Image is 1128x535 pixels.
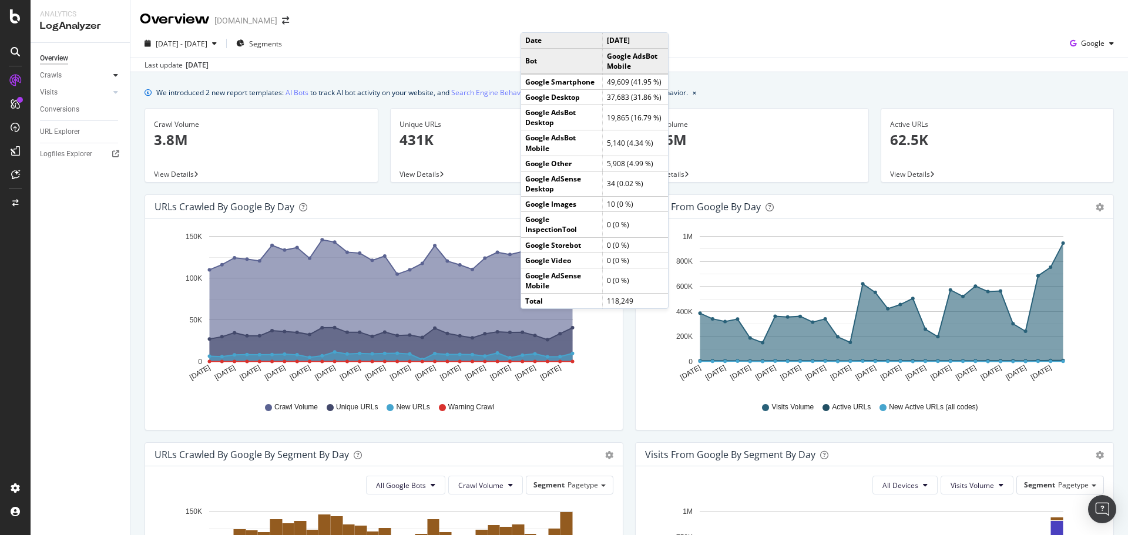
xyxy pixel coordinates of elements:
[676,282,693,291] text: 600K
[521,74,603,90] td: Google Smartphone
[214,15,277,26] div: [DOMAIN_NAME]
[804,364,827,382] text: [DATE]
[603,197,668,212] td: 10 (0 %)
[521,197,603,212] td: Google Images
[414,364,437,382] text: [DATE]
[396,402,429,412] span: New URLs
[890,130,1105,150] p: 62.5K
[832,402,871,412] span: Active URLs
[489,364,512,382] text: [DATE]
[1065,34,1119,53] button: Google
[40,52,122,65] a: Overview
[1024,480,1055,490] span: Segment
[40,9,120,19] div: Analytics
[40,19,120,33] div: LogAnalyzer
[603,171,668,196] td: 34 (0.02 %)
[890,119,1105,130] div: Active URLs
[1096,203,1104,211] div: gear
[154,119,369,130] div: Crawl Volume
[458,480,503,490] span: Crawl Volume
[676,258,693,266] text: 800K
[249,39,282,49] span: Segments
[186,233,202,241] text: 150K
[156,86,688,99] div: We introduced 2 new report templates: to track AI bot activity on your website, and to monitor se...
[890,169,930,179] span: View Details
[603,268,668,293] td: 0 (0 %)
[513,364,537,382] text: [DATE]
[904,364,928,382] text: [DATE]
[388,364,412,382] text: [DATE]
[188,364,211,382] text: [DATE]
[186,60,209,70] div: [DATE]
[704,364,727,382] text: [DATE]
[439,364,462,382] text: [DATE]
[568,480,598,490] span: Pagetype
[829,364,852,382] text: [DATE]
[521,105,603,130] td: Google AdsBot Desktop
[366,476,445,494] button: All Google Bots
[376,480,426,490] span: All Google Bots
[1096,451,1104,459] div: gear
[155,449,349,460] div: URLs Crawled by Google By Segment By Day
[464,364,487,382] text: [DATE]
[521,253,603,268] td: Google Video
[145,60,209,70] div: Last update
[190,316,202,324] text: 50K
[40,103,79,116] div: Conversions
[40,52,68,65] div: Overview
[231,34,287,53] button: Segments
[676,332,693,341] text: 200K
[951,480,994,490] span: Visits Volume
[729,364,753,382] text: [DATE]
[145,86,1114,99] div: info banner
[603,253,668,268] td: 0 (0 %)
[313,364,337,382] text: [DATE]
[155,201,294,213] div: URLs Crawled by Google by day
[154,169,194,179] span: View Details
[364,364,387,382] text: [DATE]
[140,34,221,53] button: [DATE] - [DATE]
[603,212,668,237] td: 0 (0 %)
[882,480,918,490] span: All Devices
[1058,480,1089,490] span: Pagetype
[521,212,603,237] td: Google InspectionTool
[644,130,860,150] p: 12.6M
[521,294,603,309] td: Total
[521,33,603,48] td: Date
[645,228,1100,391] svg: A chart.
[154,130,369,150] p: 3.8M
[399,119,615,130] div: Unique URLs
[889,402,978,412] span: New Active URLs (all codes)
[213,364,237,382] text: [DATE]
[40,86,110,99] a: Visits
[40,69,110,82] a: Crawls
[399,130,615,150] p: 431K
[288,364,312,382] text: [DATE]
[754,364,777,382] text: [DATE]
[689,358,693,366] text: 0
[603,90,668,105] td: 37,683 (31.86 %)
[521,48,603,74] td: Bot
[186,274,202,282] text: 100K
[448,476,523,494] button: Crawl Volume
[872,476,938,494] button: All Devices
[603,130,668,156] td: 5,140 (4.34 %)
[603,48,668,74] td: Google AdsBot Mobile
[40,148,122,160] a: Logfiles Explorer
[448,402,494,412] span: Warning Crawl
[683,233,693,241] text: 1M
[198,358,202,366] text: 0
[521,90,603,105] td: Google Desktop
[40,126,80,138] div: URL Explorer
[1004,364,1028,382] text: [DATE]
[676,308,693,316] text: 400K
[854,364,878,382] text: [DATE]
[282,16,289,25] div: arrow-right-arrow-left
[929,364,953,382] text: [DATE]
[679,364,702,382] text: [DATE]
[690,84,699,101] button: close banner
[979,364,1003,382] text: [DATE]
[263,364,287,382] text: [DATE]
[156,39,207,49] span: [DATE] - [DATE]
